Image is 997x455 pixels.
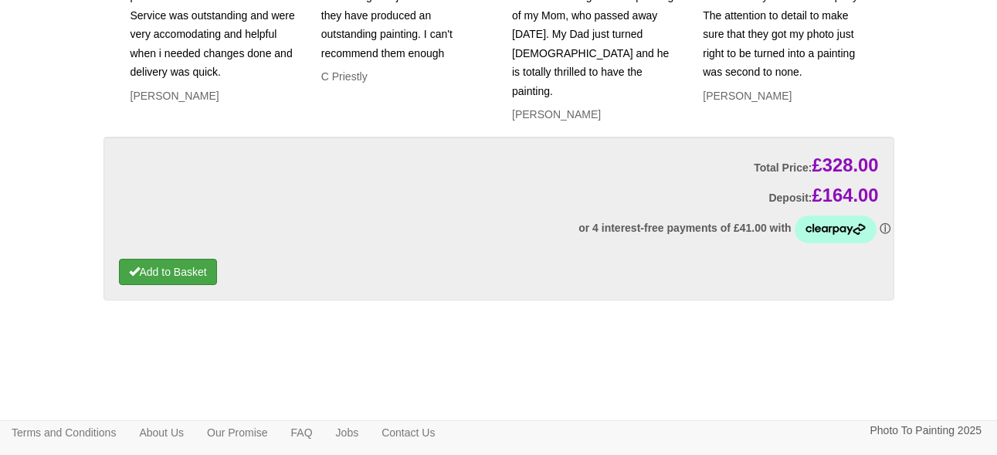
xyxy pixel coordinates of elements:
[703,87,870,106] p: [PERSON_NAME]
[812,185,878,205] span: £164.00
[754,152,878,178] label: Total Price:
[370,421,446,444] a: Contact Us
[578,222,793,234] span: or 4 interest-free payments of £41.00 with
[870,421,982,440] p: Photo To Painting 2025
[880,222,890,234] a: Information - Opens a dialog
[195,421,280,444] a: Our Promise
[812,154,878,175] span: £328.00
[321,67,489,87] p: C Priestly
[127,421,195,444] a: About Us
[768,182,878,209] label: Deposit:
[324,421,371,444] a: Jobs
[131,87,298,106] p: [PERSON_NAME]
[280,421,324,444] a: FAQ
[119,259,217,285] button: Add to Basket
[512,105,680,124] p: [PERSON_NAME]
